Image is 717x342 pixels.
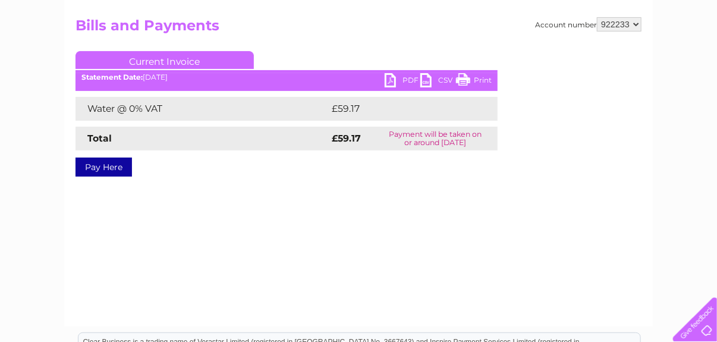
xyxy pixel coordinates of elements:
[571,51,606,59] a: Telecoms
[87,133,112,144] strong: Total
[76,97,329,121] td: Water @ 0% VAT
[25,31,86,67] img: logo.png
[373,127,498,150] td: Payment will be taken on or around [DATE]
[76,51,254,69] a: Current Invoice
[76,73,498,81] div: [DATE]
[81,73,143,81] b: Statement Date:
[329,97,473,121] td: £59.17
[493,6,575,21] a: 0333 014 3131
[76,17,641,40] h2: Bills and Payments
[420,73,456,90] a: CSV
[76,158,132,177] a: Pay Here
[332,133,361,144] strong: £59.17
[385,73,420,90] a: PDF
[537,51,564,59] a: Energy
[638,51,667,59] a: Contact
[78,7,640,58] div: Clear Business is a trading name of Verastar Limited (registered in [GEOGRAPHIC_DATA] No. 3667643...
[508,51,530,59] a: Water
[535,17,641,32] div: Account number
[678,51,706,59] a: Log out
[614,51,631,59] a: Blog
[456,73,492,90] a: Print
